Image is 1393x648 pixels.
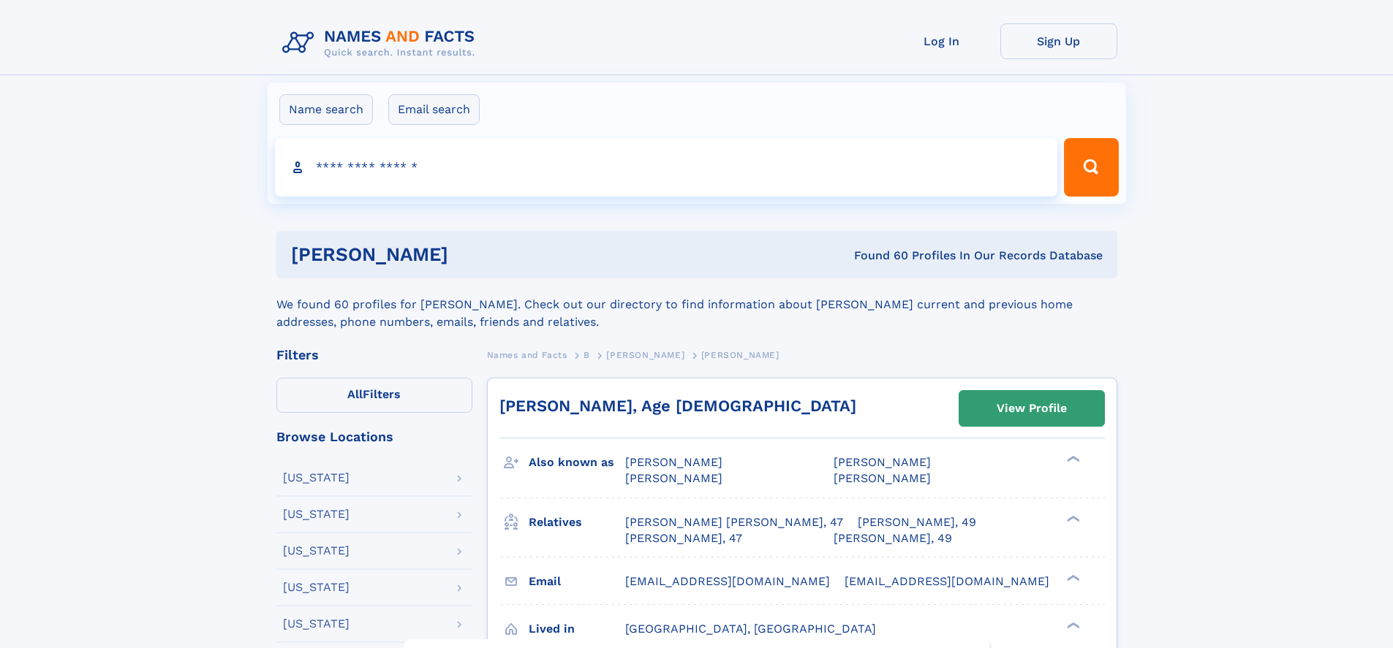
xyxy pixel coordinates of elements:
h3: Also known as [529,450,625,475]
h3: Email [529,569,625,594]
span: B [584,350,590,360]
div: ❯ [1063,620,1081,630]
span: [PERSON_NAME] [625,455,722,469]
span: [PERSON_NAME] [834,471,931,485]
a: [PERSON_NAME] [606,346,684,364]
span: [PERSON_NAME] [606,350,684,360]
a: [PERSON_NAME], 49 [858,514,976,530]
div: Browse Locations [276,430,472,443]
a: Log In [883,23,1000,59]
a: [PERSON_NAME] [PERSON_NAME], 47 [625,514,843,530]
img: Logo Names and Facts [276,23,487,63]
div: Filters [276,348,472,362]
span: [EMAIL_ADDRESS][DOMAIN_NAME] [625,574,830,588]
span: All [347,387,363,401]
input: search input [275,138,1058,197]
div: ❯ [1063,573,1081,582]
div: [US_STATE] [283,582,350,593]
div: [US_STATE] [283,508,350,520]
h1: [PERSON_NAME] [291,245,652,264]
div: View Profile [997,392,1067,425]
div: [US_STATE] [283,472,350,484]
a: Sign Up [1000,23,1117,59]
span: [PERSON_NAME] [625,471,722,485]
div: We found 60 profiles for [PERSON_NAME]. Check out our directory to find information about [PERSON... [276,278,1117,331]
h3: Lived in [529,617,625,641]
div: ❯ [1063,454,1081,464]
a: View Profile [959,391,1104,426]
div: Found 60 Profiles In Our Records Database [651,248,1103,264]
label: Filters [276,378,472,413]
h3: Relatives [529,510,625,535]
label: Name search [279,94,373,125]
span: [PERSON_NAME] [834,455,931,469]
div: [US_STATE] [283,618,350,630]
div: [US_STATE] [283,545,350,557]
a: [PERSON_NAME], 47 [625,530,742,546]
div: ❯ [1063,514,1081,523]
span: [PERSON_NAME] [701,350,779,360]
a: [PERSON_NAME], 49 [834,530,952,546]
span: [GEOGRAPHIC_DATA], [GEOGRAPHIC_DATA] [625,622,876,636]
label: Email search [388,94,480,125]
span: [EMAIL_ADDRESS][DOMAIN_NAME] [845,574,1049,588]
a: B [584,346,590,364]
button: Search Button [1064,138,1118,197]
a: Names and Facts [487,346,567,364]
a: [PERSON_NAME], Age [DEMOGRAPHIC_DATA] [499,397,856,415]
